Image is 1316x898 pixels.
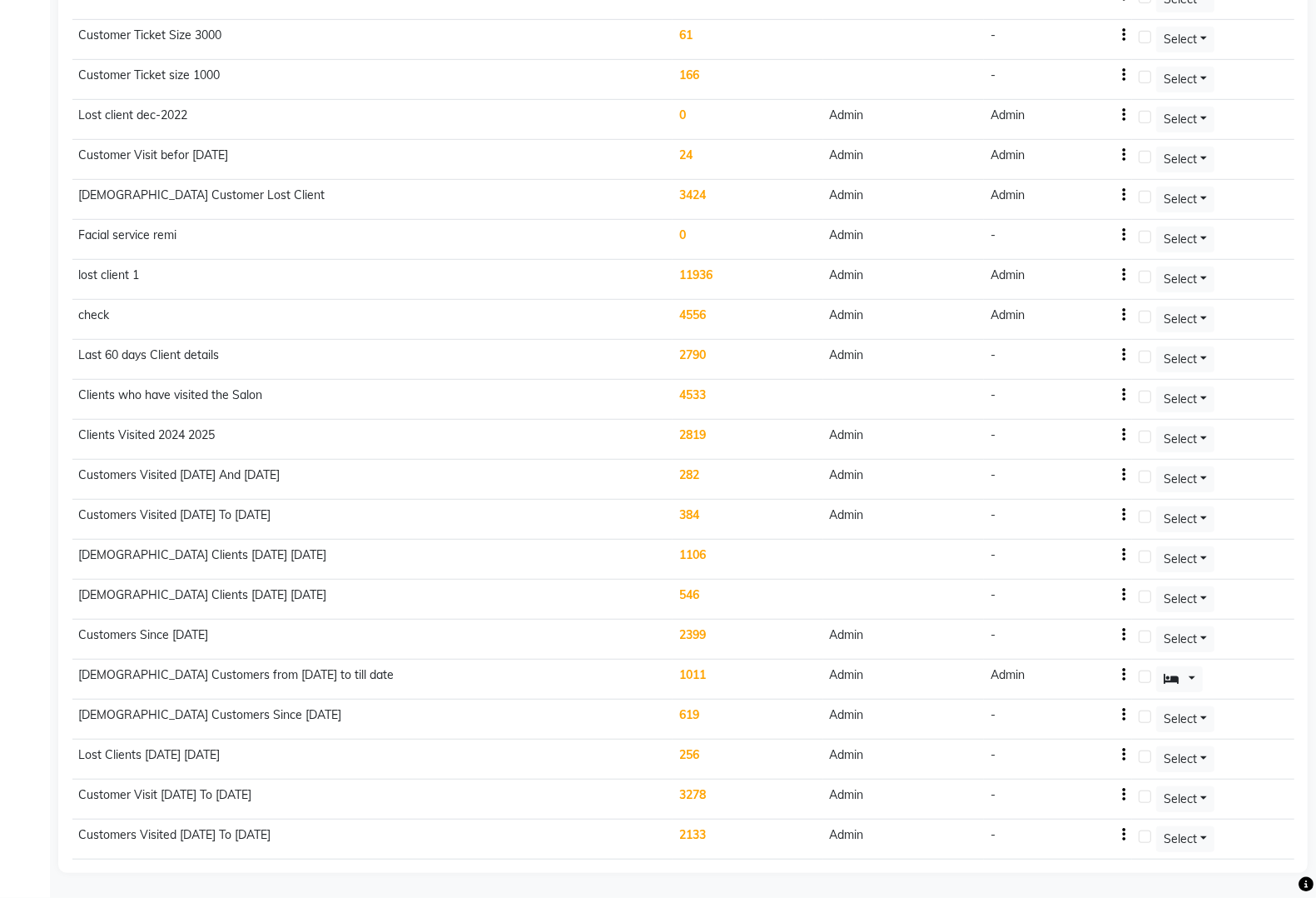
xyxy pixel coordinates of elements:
span: Select [1164,272,1197,287]
td: 0 [673,100,822,140]
td: 256 [673,740,822,780]
div: Admin [991,107,1025,124]
div: - [991,427,996,444]
span: Select [1164,152,1197,167]
td: [DEMOGRAPHIC_DATA] Customers Since [DATE] [72,700,673,740]
button: Select [1156,147,1214,172]
td: Lost client dec-2022 [72,100,673,140]
td: 384 [673,500,822,540]
td: lost client 1 [72,260,673,300]
td: Admin [823,660,984,700]
span: Select [1164,32,1197,47]
span: Select [1164,392,1197,407]
span: Select [1164,352,1197,367]
td: 4533 [673,380,822,420]
td: Admin [823,700,984,740]
span: Select [1164,232,1197,247]
td: Customers Visited [DATE] To [DATE] [72,500,673,540]
td: 2133 [673,820,822,860]
td: 61 [673,20,822,60]
td: Admin [823,260,984,300]
td: Last 60 days Client details [72,340,673,380]
td: Customer Ticket Size 3000 [72,20,673,60]
span: Select [1164,72,1197,87]
td: Clients who have visited the Salon [72,380,673,420]
div: Admin [991,147,1025,164]
div: Admin [991,307,1025,324]
td: Admin [823,740,984,780]
td: Admin [823,460,984,500]
td: Admin [823,100,984,140]
td: [DEMOGRAPHIC_DATA] Clients [DATE] [DATE] [72,580,673,620]
span: Select [1164,791,1197,806]
div: - [991,227,996,244]
td: Customer Ticket size 1000 [72,60,673,100]
span: Select [1164,591,1197,606]
td: 546 [673,580,822,620]
button: Select [1156,786,1214,812]
div: - [991,546,996,564]
td: Facial service remi [72,220,673,260]
button: Select [1156,227,1214,252]
button: Select [1156,826,1214,852]
span: Select [1164,312,1197,327]
span: Select [1164,831,1197,846]
td: Customers Visited [DATE] And [DATE] [72,460,673,500]
td: 24 [673,140,822,180]
td: Admin [823,140,984,180]
td: Customers Visited [DATE] To [DATE] [72,820,673,860]
td: Admin [823,300,984,340]
div: - [991,586,996,604]
div: - [991,67,996,84]
div: - [991,626,996,644]
button: Select [1156,466,1214,492]
td: 2819 [673,420,822,460]
td: 2399 [673,620,822,660]
td: Admin [823,340,984,380]
button: Select [1156,506,1214,532]
div: - [991,786,996,804]
button: Select [1156,427,1214,452]
span: Select [1164,432,1197,447]
td: Admin [823,620,984,660]
span: Select [1164,192,1197,207]
div: Admin [991,267,1025,284]
div: - [991,347,996,364]
td: [DEMOGRAPHIC_DATA] Customer Lost Client [72,180,673,220]
td: [DEMOGRAPHIC_DATA] Clients [DATE] [DATE] [72,540,673,580]
td: Admin [823,180,984,220]
button: Select [1156,706,1214,732]
span: Select [1164,711,1197,726]
button: Select [1156,67,1214,92]
div: - [991,466,996,484]
button: Select [1156,107,1214,132]
button: Select [1156,187,1214,212]
button: Select [1156,626,1214,652]
td: Customer Visit befor [DATE] [72,140,673,180]
button: Select [1156,586,1214,612]
td: 2790 [673,340,822,380]
button: Select [1156,546,1214,572]
div: - [991,746,996,764]
td: 1011 [673,660,822,700]
td: 4556 [673,300,822,340]
span: Select [1164,511,1197,526]
td: Admin [823,780,984,820]
button: Select [1156,267,1214,292]
button: Select [1156,746,1214,772]
td: 1106 [673,540,822,580]
td: 11936 [673,260,822,300]
td: 282 [673,460,822,500]
td: 619 [673,700,822,740]
span: Select [1164,471,1197,486]
td: Admin [823,500,984,540]
span: Select [1164,551,1197,566]
button: Select [1156,27,1214,52]
div: - [991,506,996,524]
td: Clients Visited 2024 2025 [72,420,673,460]
td: Admin [823,820,984,860]
td: 3424 [673,180,822,220]
button: Select [1156,347,1214,372]
span: Select [1164,112,1197,127]
div: - [991,387,996,404]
